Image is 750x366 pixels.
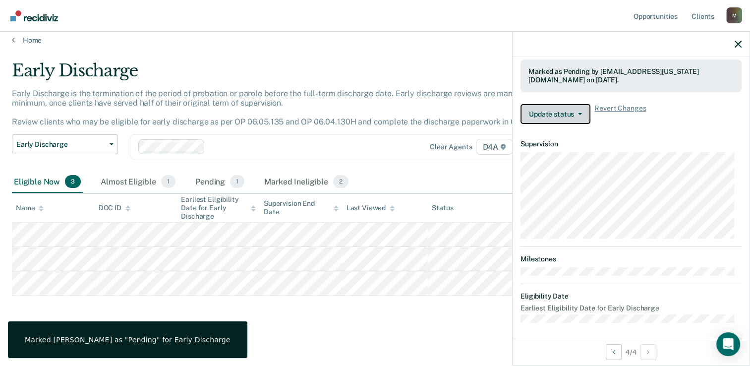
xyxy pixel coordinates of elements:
span: 1 [161,175,175,188]
dt: Supervision [520,140,742,148]
div: Earliest Eligibility Date for Early Discharge [181,195,256,220]
div: Last Viewed [346,204,395,212]
div: 4 / 4 [513,339,750,365]
div: Name [16,204,44,212]
img: Recidiviz [10,10,58,21]
div: Clear agents [430,143,472,151]
div: Early Discharge [12,61,575,89]
div: Pending [193,171,246,193]
div: Marked [PERSON_NAME] as "Pending" for Early Discharge [25,335,231,344]
div: Marked Ineligible [262,171,350,193]
div: M [726,7,742,23]
button: Previous Opportunity [606,344,622,360]
p: Early Discharge is the termination of the period of probation or parole before the full-term disc... [12,89,545,127]
div: Eligible Now [12,171,83,193]
span: Revert Changes [594,104,646,124]
div: Status [432,204,453,212]
span: D4A [476,139,512,155]
button: Update status [520,104,590,124]
div: Marked as Pending by [EMAIL_ADDRESS][US_STATE][DOMAIN_NAME] on [DATE]. [528,67,734,84]
span: 1 [230,175,244,188]
a: Home [12,36,738,45]
dt: Milestones [520,255,742,263]
button: Profile dropdown button [726,7,742,23]
span: Early Discharge [16,140,106,149]
dt: Earliest Eligibility Date for Early Discharge [520,304,742,312]
span: 2 [333,175,348,188]
div: Almost Eligible [99,171,177,193]
dt: Eligibility Date [520,292,742,301]
div: DOC ID [99,204,130,212]
button: Next Opportunity [640,344,656,360]
div: Supervision End Date [264,199,339,216]
div: Open Intercom Messenger [716,332,740,356]
span: 3 [65,175,81,188]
